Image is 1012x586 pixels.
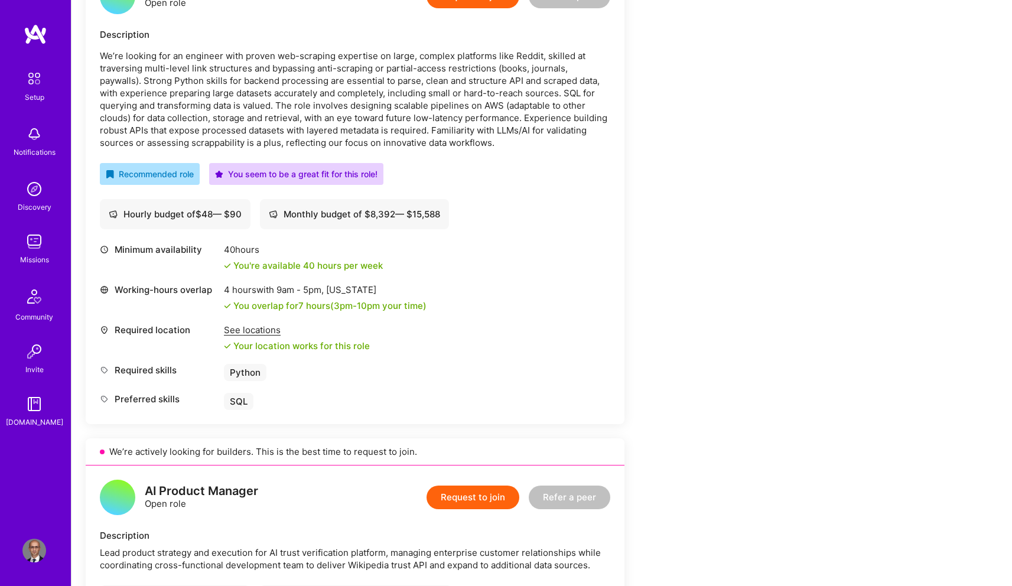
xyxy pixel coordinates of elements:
[22,392,46,416] img: guide book
[233,299,427,312] div: You overlap for 7 hours ( your time)
[224,243,383,256] div: 40 hours
[224,364,266,381] div: Python
[224,284,427,296] div: 4 hours with [US_STATE]
[145,485,258,510] div: Open role
[22,340,46,363] img: Invite
[100,28,610,41] div: Description
[529,486,610,509] button: Refer a peer
[20,253,49,266] div: Missions
[22,66,47,91] img: setup
[100,245,109,254] i: icon Clock
[224,340,370,352] div: Your location works for this role
[22,122,46,146] img: bell
[22,177,46,201] img: discovery
[100,395,109,403] i: icon Tag
[100,285,109,294] i: icon World
[15,311,53,323] div: Community
[22,230,46,253] img: teamwork
[215,168,378,180] div: You seem to be a great fit for this role!
[25,91,44,103] div: Setup
[224,324,370,336] div: See locations
[100,546,610,571] div: Lead product strategy and execution for AI trust verification platform, managing enterprise custo...
[145,485,258,497] div: AI Product Manager
[224,343,231,350] i: icon Check
[100,364,218,376] div: Required skills
[18,201,51,213] div: Discovery
[22,539,46,562] img: User Avatar
[100,529,610,542] div: Description
[6,416,63,428] div: [DOMAIN_NAME]
[100,325,109,334] i: icon Location
[25,363,44,376] div: Invite
[269,210,278,219] i: icon Cash
[19,539,49,562] a: User Avatar
[109,208,242,220] div: Hourly budget of $ 48 — $ 90
[100,366,109,375] i: icon Tag
[86,438,624,465] div: We’re actively looking for builders. This is the best time to request to join.
[100,243,218,256] div: Minimum availability
[274,284,326,295] span: 9am - 5pm ,
[215,170,223,178] i: icon PurpleStar
[14,146,56,158] div: Notifications
[224,393,253,410] div: SQL
[269,208,440,220] div: Monthly budget of $ 8,392 — $ 15,588
[20,282,48,311] img: Community
[100,393,218,405] div: Preferred skills
[224,302,231,310] i: icon Check
[224,259,383,272] div: You're available 40 hours per week
[100,284,218,296] div: Working-hours overlap
[109,210,118,219] i: icon Cash
[106,168,194,180] div: Recommended role
[100,324,218,336] div: Required location
[100,50,610,149] p: We’re looking for an engineer with proven web-scraping expertise on large, complex platforms like...
[334,300,380,311] span: 3pm - 10pm
[106,170,114,178] i: icon RecommendedBadge
[427,486,519,509] button: Request to join
[224,262,231,269] i: icon Check
[24,24,47,45] img: logo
